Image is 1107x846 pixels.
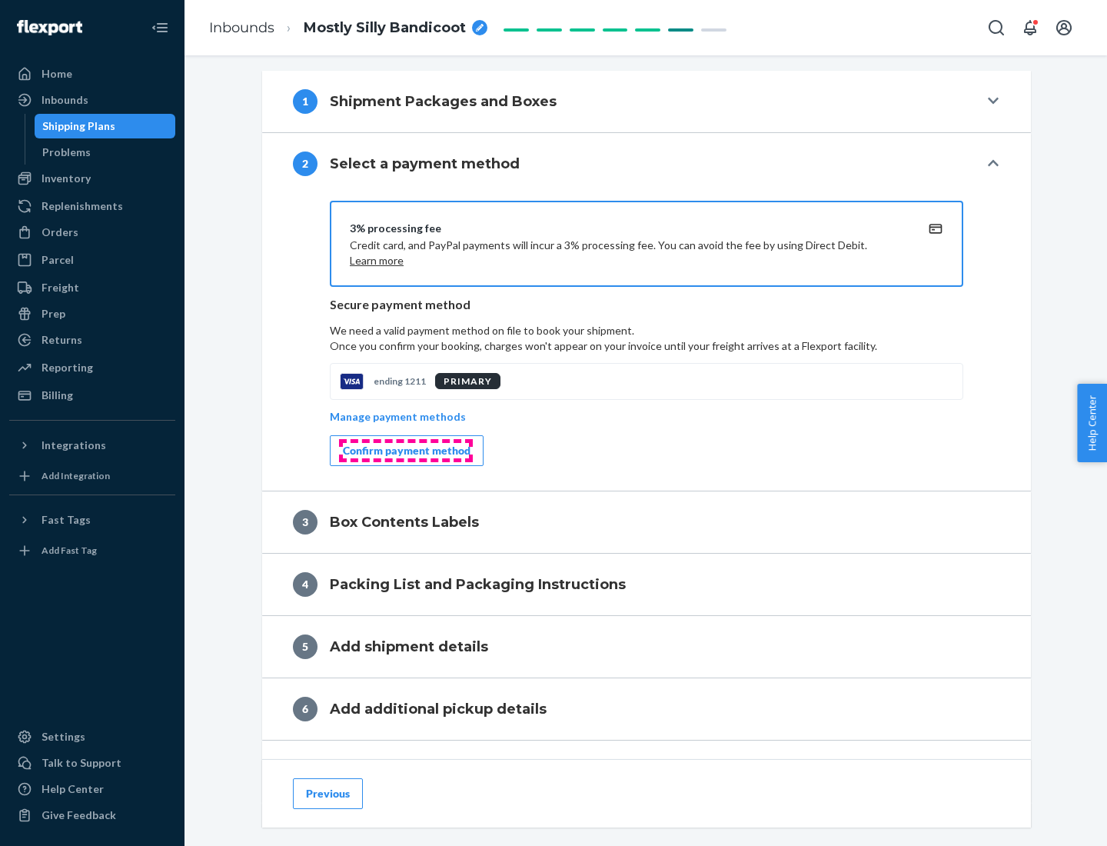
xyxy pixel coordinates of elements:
[262,71,1031,132] button: 1Shipment Packages and Boxes
[293,572,317,597] div: 4
[435,373,500,389] div: PRIMARY
[9,803,175,828] button: Give Feedback
[293,634,317,659] div: 5
[9,62,175,86] a: Home
[9,194,175,218] a: Replenishments
[262,491,1031,553] button: 3Box Contents Labels
[262,616,1031,678] button: 5Add shipment details
[262,554,1031,615] button: 4Packing List and Packaging Instructions
[42,198,123,214] div: Replenishments
[293,697,317,721] div: 6
[293,152,317,176] div: 2
[262,133,1031,195] button: 2Select a payment method
[262,741,1031,802] button: 7Shipping Quote
[1015,12,1045,43] button: Open notifications
[42,306,65,321] div: Prep
[9,275,175,300] a: Freight
[9,433,175,458] button: Integrations
[330,512,479,532] h4: Box Contents Labels
[42,332,82,348] div: Returns
[42,512,91,528] div: Fast Tags
[197,5,500,51] ol: breadcrumbs
[42,808,116,823] div: Give Feedback
[330,338,963,354] p: Once you confirm your booking, charges won't appear on your invoice until your freight arrives at...
[209,19,274,36] a: Inbounds
[42,171,91,186] div: Inventory
[9,538,175,563] a: Add Fast Tag
[350,253,404,268] button: Learn more
[145,12,175,43] button: Close Navigation
[1049,12,1079,43] button: Open account menu
[42,145,91,160] div: Problems
[293,778,363,809] button: Previous
[330,92,557,112] h4: Shipment Packages and Boxes
[42,66,72,82] div: Home
[42,92,88,108] div: Inbounds
[42,438,106,453] div: Integrations
[350,221,906,236] div: 3% processing fee
[330,575,626,595] h4: Packing List and Packaging Instructions
[35,140,176,165] a: Problems
[9,464,175,488] a: Add Integration
[35,114,176,138] a: Shipping Plans
[293,510,317,535] div: 3
[42,469,110,482] div: Add Integration
[9,301,175,326] a: Prep
[330,637,488,657] h4: Add shipment details
[42,280,79,295] div: Freight
[330,435,484,466] button: Confirm payment method
[330,699,547,719] h4: Add additional pickup details
[330,154,520,174] h4: Select a payment method
[1077,384,1107,462] button: Help Center
[304,18,466,38] span: Mostly Silly Bandicoot
[9,248,175,272] a: Parcel
[9,724,175,749] a: Settings
[374,375,426,388] p: ending 1211
[42,544,97,557] div: Add Fast Tag
[9,328,175,352] a: Returns
[9,751,175,775] a: Talk to Support
[9,777,175,801] a: Help Center
[350,238,906,268] p: Credit card, and PayPal payments will incur a 3% processing fee. You can avoid the fee by using D...
[981,12,1012,43] button: Open Search Box
[9,88,175,112] a: Inbounds
[293,89,317,114] div: 1
[42,388,73,403] div: Billing
[330,296,963,314] p: Secure payment method
[9,220,175,245] a: Orders
[330,323,963,354] p: We need a valid payment method on file to book your shipment.
[42,360,93,375] div: Reporting
[262,678,1031,740] button: 6Add additional pickup details
[42,252,74,268] div: Parcel
[9,383,175,408] a: Billing
[42,118,115,134] div: Shipping Plans
[42,225,78,240] div: Orders
[9,355,175,380] a: Reporting
[343,443,470,458] div: Confirm payment method
[330,409,466,425] p: Manage payment methods
[9,166,175,191] a: Inventory
[42,755,121,771] div: Talk to Support
[42,729,85,744] div: Settings
[42,781,104,797] div: Help Center
[9,508,175,532] button: Fast Tags
[17,20,82,35] img: Flexport logo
